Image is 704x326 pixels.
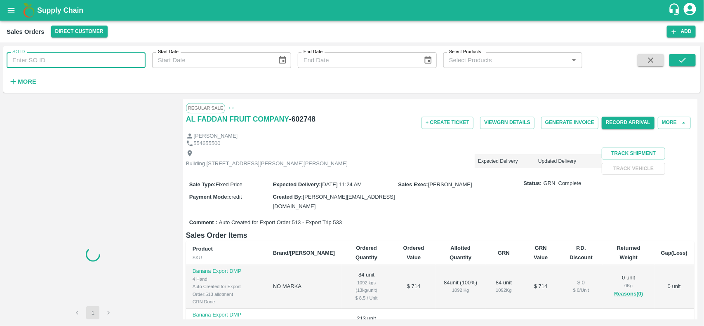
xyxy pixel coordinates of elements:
button: Add [667,26,696,38]
p: Updated Delivery [538,157,598,165]
label: Comment : [189,219,217,227]
a: Supply Chain [37,5,668,16]
p: Building [STREET_ADDRESS][PERSON_NAME][PERSON_NAME] [186,160,348,168]
div: 1092 Kg [443,286,479,294]
div: account of current user [683,2,697,19]
b: P.D. Discount [570,245,593,260]
b: Gap(Loss) [661,250,688,256]
span: [DATE] 11:24 AM [321,181,362,188]
div: SKU [193,254,260,261]
td: $ 714 [522,265,559,309]
input: End Date [298,52,417,68]
nav: pagination navigation [69,306,116,319]
div: $ 8.5 / Unit [348,294,385,302]
button: ViewGRN Details [480,117,534,129]
span: Auto Created for Export Order 513 - Export Trip 533 [219,219,342,227]
button: Select DC [51,26,108,38]
input: Select Products [446,55,566,66]
b: Returned Weight [617,245,640,260]
div: 1092 Kg [492,286,516,294]
input: Start Date [152,52,271,68]
button: Choose date [275,52,290,68]
strong: More [18,78,36,85]
label: Created By : [273,194,303,200]
label: Sales Exec : [398,181,428,188]
label: Start Date [158,49,179,55]
div: GRN Done [193,298,260,305]
td: 84 unit [341,265,391,309]
button: + Create Ticket [421,117,473,129]
span: credit [229,194,242,200]
span: Fixed Price [216,181,243,188]
td: $ 714 [391,265,436,309]
label: Status: [524,180,542,188]
label: End Date [304,49,323,55]
button: Track Shipment [602,148,665,159]
span: [PERSON_NAME] [428,181,472,188]
h6: Sales Order Items [186,230,694,241]
b: GRN [498,250,510,256]
b: Allotted Quantity [450,245,471,260]
b: GRN Value [534,245,548,260]
b: Supply Chain [37,6,83,14]
span: GRN_Complete [544,180,582,188]
button: Choose date [420,52,436,68]
div: 0 unit [610,274,648,299]
input: Enter SO ID [7,52,146,68]
button: page 1 [86,306,99,319]
button: open drawer [2,1,21,20]
a: AL FADDAN FRUIT COMPANY [186,113,289,125]
span: [PERSON_NAME][EMAIL_ADDRESS][DOMAIN_NAME] [273,194,395,209]
td: 0 unit [655,265,694,309]
img: logo [21,2,37,19]
label: Select Products [449,49,481,55]
button: More [658,117,691,129]
p: [PERSON_NAME] [193,132,238,140]
button: Generate Invoice [541,117,598,129]
div: 0 Kg [610,282,648,289]
p: 554655500 [193,140,220,148]
p: Expected Delivery [478,157,538,165]
b: Product [193,246,213,252]
div: customer-support [668,3,683,18]
div: $ 0 [566,279,596,287]
div: $ 0 / Unit [566,286,596,294]
td: NO MARKA [266,265,341,309]
div: 1092 kgs (13kg/unit) [348,279,385,294]
button: Reasons(0) [610,289,648,299]
span: Regular Sale [186,103,225,113]
label: Expected Delivery : [273,181,320,188]
p: Banana Export DMP [193,267,260,275]
div: 84 unit [492,279,516,294]
label: Payment Mode : [189,194,229,200]
div: Sales Orders [7,26,45,37]
label: SO ID [12,49,25,55]
div: Auto Created for Export Order:513 allotment [193,283,260,298]
div: 5 Hand [193,319,260,326]
button: Open [569,55,579,66]
div: 4 Hand [193,275,260,283]
button: More [7,75,38,89]
b: Ordered Quantity [356,245,377,260]
p: Banana Export DMP [193,311,260,319]
h6: - 602748 [289,113,316,125]
b: Ordered Value [403,245,424,260]
b: Brand/[PERSON_NAME] [273,250,335,256]
div: 84 unit ( 100 %) [443,279,479,294]
label: Sale Type : [189,181,216,188]
button: Record Arrival [602,117,655,129]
